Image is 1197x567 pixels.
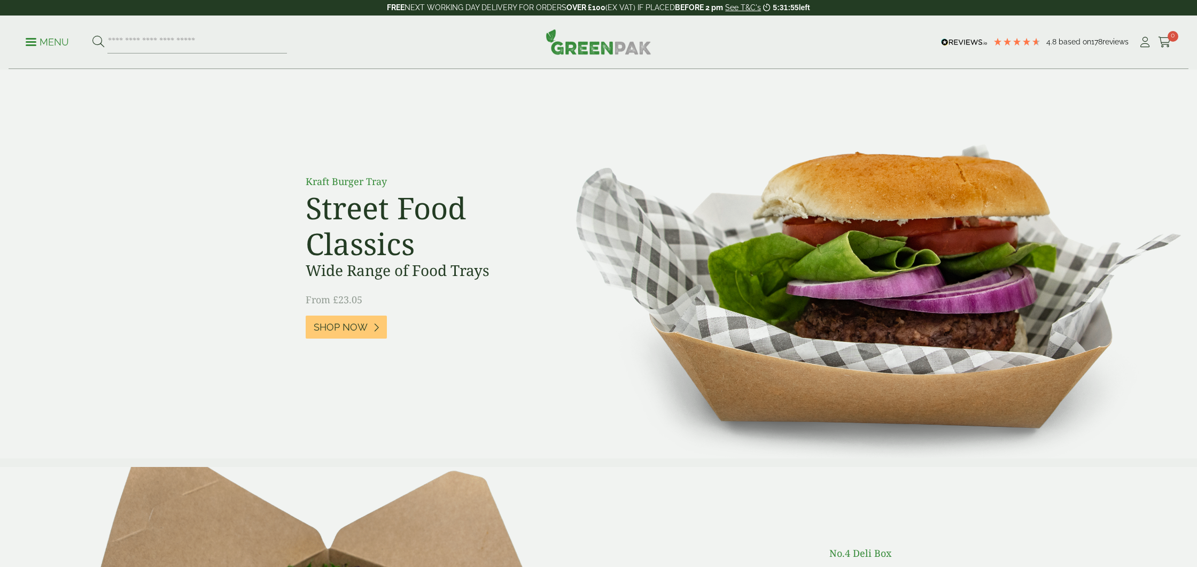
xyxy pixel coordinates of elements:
[306,190,546,262] h2: Street Food Classics
[773,3,798,12] span: 5:31:55
[993,37,1041,47] div: 4.78 Stars
[675,3,723,12] strong: BEFORE 2 pm
[799,3,810,12] span: left
[539,70,1197,458] img: Street Food Classics
[1168,31,1178,42] span: 0
[1158,37,1171,48] i: Cart
[1158,34,1171,50] a: 0
[941,39,988,46] img: REVIEWS.io
[546,29,651,55] img: GreenPak Supplies
[306,262,546,280] h3: Wide Range of Food Trays
[387,3,405,12] strong: FREE
[306,293,362,306] span: From £23.05
[566,3,605,12] strong: OVER £100
[26,36,69,49] p: Menu
[1046,37,1059,46] span: 4.8
[725,3,761,12] a: See T&C's
[658,546,891,561] p: No.4 Deli Box
[314,321,368,333] span: Shop Now
[26,36,69,47] a: Menu
[1091,37,1102,46] span: 178
[1138,37,1152,48] i: My Account
[1102,37,1129,46] span: reviews
[1059,37,1091,46] span: Based on
[306,316,387,339] a: Shop Now
[306,174,546,189] p: Kraft Burger Tray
